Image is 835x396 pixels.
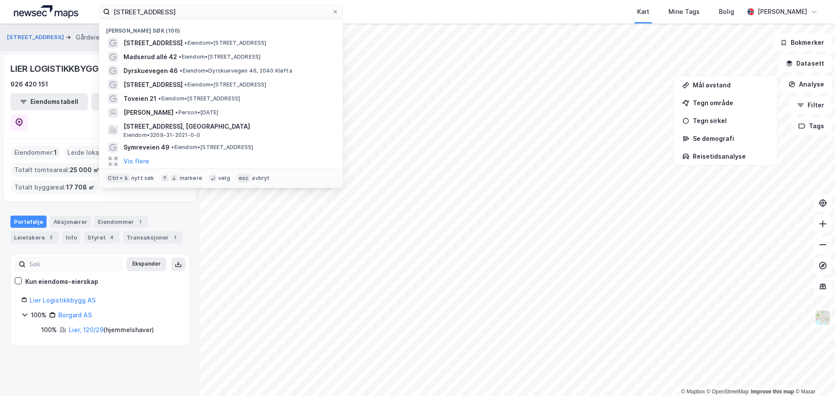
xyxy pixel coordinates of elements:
span: Toveien 21 [124,93,157,104]
div: Totalt byggareal : [11,180,98,194]
span: [STREET_ADDRESS] [124,38,183,48]
div: 100% [31,310,47,320]
div: Mål avstand [693,81,768,89]
input: Søk på adresse, matrikkel, gårdeiere, leietakere eller personer [110,5,332,18]
div: Leietakere [10,231,59,243]
span: 1 [54,147,57,158]
div: 4 [107,233,116,242]
div: Transaksjoner [123,231,183,243]
a: Lier Logistikkbygg AS [30,296,96,304]
span: 17 708 ㎡ [66,182,94,193]
span: • [158,95,161,102]
span: Eiendom • Dyrskuevegen 46, 2040 Kløfta [180,67,292,74]
span: • [184,81,187,88]
button: Leietakertabell [91,93,169,110]
div: Portefølje [10,216,47,228]
iframe: Chat Widget [792,354,835,396]
div: 926 420 151 [10,79,48,90]
a: Borgard AS [58,311,92,319]
div: [PERSON_NAME] søk (100) [99,20,343,36]
div: Kart [637,7,649,17]
span: Eiendom • 3209-31-2021-0-0 [124,132,200,139]
div: Leide lokasjoner : [64,146,126,160]
span: [PERSON_NAME] [124,107,174,118]
div: [PERSON_NAME] [758,7,807,17]
button: [STREET_ADDRESS] [7,33,66,42]
span: Eiendom • [STREET_ADDRESS] [179,53,261,60]
button: Tags [791,117,832,135]
img: Z [815,309,831,326]
div: Kun eiendoms-eierskap [25,276,98,287]
div: 100% [41,325,57,335]
span: Person • [DATE] [175,109,218,116]
div: 2 [47,233,55,242]
span: • [171,144,174,150]
button: Datasett [778,55,832,72]
span: Eiendom • [STREET_ADDRESS] [184,40,266,47]
div: nytt søk [131,175,154,182]
button: Ekspander [127,257,166,271]
div: Se demografi [693,135,768,142]
div: avbryt [252,175,270,182]
button: Vis flere [124,156,149,166]
div: Styret [84,231,120,243]
div: Eiendommer : [11,146,60,160]
div: Eiendommer [94,216,148,228]
div: Mine Tags [668,7,700,17]
div: 1 [136,217,144,226]
span: Symreveien 49 [124,142,170,153]
span: • [179,53,181,60]
div: Aksjonærer [50,216,91,228]
span: 25 000 ㎡ [70,165,99,175]
div: velg [218,175,230,182]
div: Tegn område [693,99,768,106]
button: Filter [790,97,832,114]
div: Reisetidsanalyse [693,153,768,160]
div: Info [62,231,80,243]
a: OpenStreetMap [707,389,749,395]
button: Analyse [781,76,832,93]
div: Gårdeier [76,32,102,43]
span: • [184,40,187,46]
div: esc [237,174,250,183]
a: Lier, 120/29 [69,326,104,333]
div: ( hjemmelshaver ) [69,325,154,335]
span: [STREET_ADDRESS] [124,80,183,90]
div: LIER LOGISTIKKBYGG AS [10,62,114,76]
a: Mapbox [681,389,705,395]
div: Totalt tomteareal : [11,163,103,177]
a: Improve this map [751,389,794,395]
span: Madserud allé 42 [124,52,177,62]
div: markere [180,175,202,182]
img: logo.a4113a55bc3d86da70a041830d287a7e.svg [14,5,78,18]
button: Eiendomstabell [10,93,88,110]
span: • [175,109,178,116]
span: Eiendom • [STREET_ADDRESS] [158,95,240,102]
span: Dyrskuevegen 46 [124,66,178,76]
span: Eiendom • [STREET_ADDRESS] [184,81,266,88]
span: • [180,67,182,74]
span: [STREET_ADDRESS], [GEOGRAPHIC_DATA] [124,121,332,132]
button: Bokmerker [773,34,832,51]
div: Tegn sirkel [693,117,768,124]
span: Eiendom • [STREET_ADDRESS] [171,144,253,151]
div: Bolig [719,7,734,17]
div: Ctrl + k [106,174,130,183]
input: Søk [26,258,121,271]
div: 1 [170,233,179,242]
